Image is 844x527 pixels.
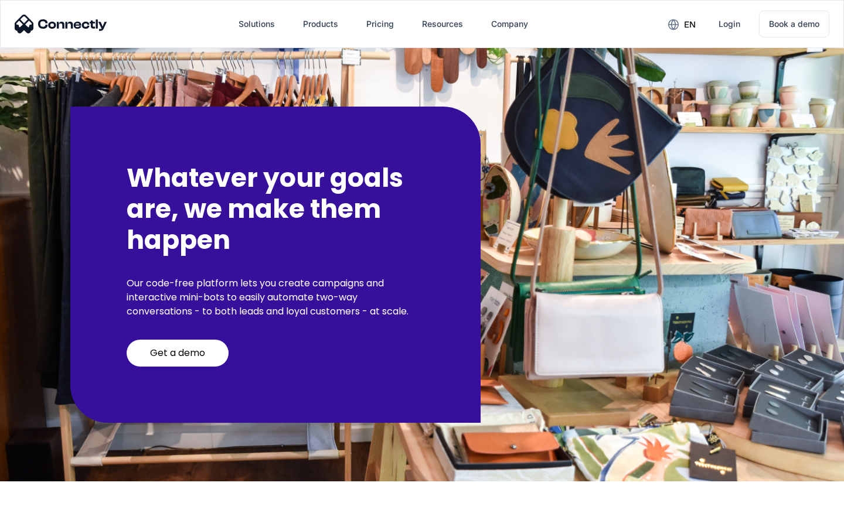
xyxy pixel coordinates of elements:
[127,163,424,255] h2: Whatever your goals are, we make them happen
[491,16,528,32] div: Company
[684,16,696,33] div: en
[357,10,403,38] a: Pricing
[12,507,70,523] aside: Language selected: English
[150,347,205,359] div: Get a demo
[709,10,750,38] a: Login
[303,16,338,32] div: Products
[422,16,463,32] div: Resources
[127,276,424,319] p: Our code-free platform lets you create campaigns and interactive mini-bots to easily automate two...
[366,16,394,32] div: Pricing
[239,16,275,32] div: Solutions
[23,507,70,523] ul: Language list
[719,16,740,32] div: Login
[127,340,229,367] a: Get a demo
[759,11,829,37] a: Book a demo
[15,15,107,33] img: Connectly Logo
